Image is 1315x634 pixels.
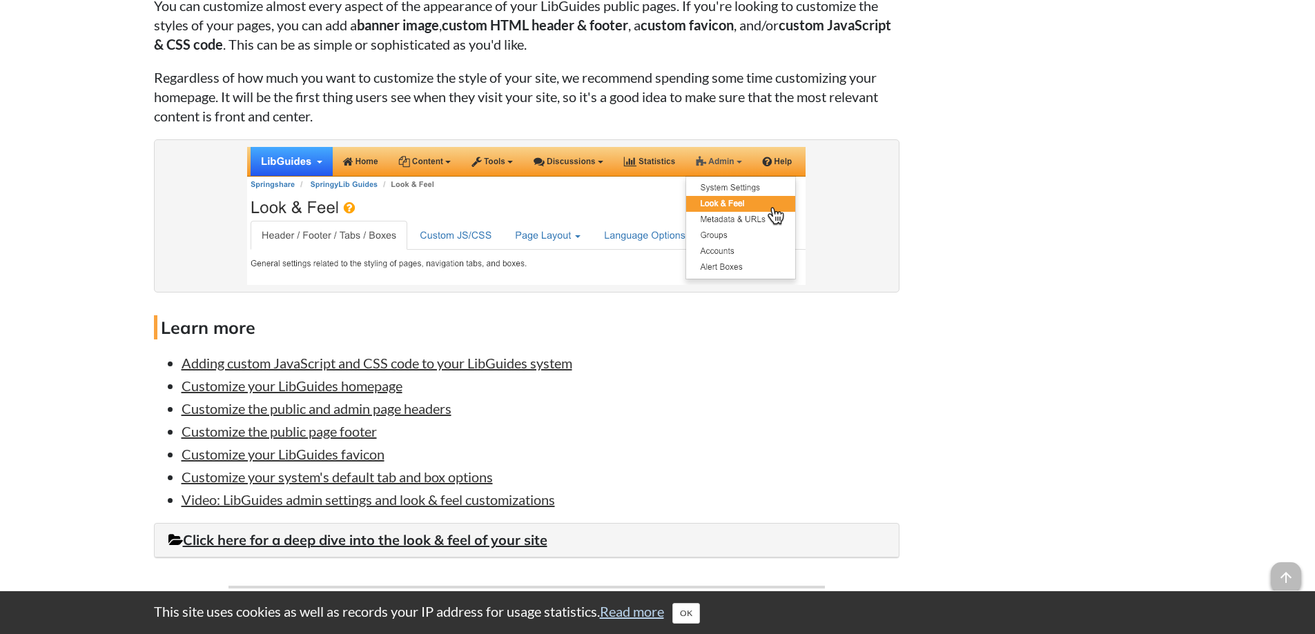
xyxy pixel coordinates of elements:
[182,468,493,485] a: Customize your system's default tab and box options
[182,423,377,439] a: Customize the public page footer
[357,17,439,33] strong: banner image
[140,602,1176,624] div: This site uses cookies as well as records your IP address for usage statistics.
[641,17,734,33] strong: custom favicon
[182,446,384,462] a: Customize your LibGuides favicon
[1271,564,1301,580] a: arrow_upward
[1271,562,1301,593] span: arrow_upward
[154,315,899,339] h4: Learn more
[672,603,700,624] button: Close
[182,400,451,417] a: Customize the public and admin page headers
[154,68,899,126] p: Regardless of how much you want to customize the style of your site, we recommend spending some t...
[600,603,664,620] a: Read more
[182,491,555,508] a: Video: LibGuides admin settings and look & feel customizations
[182,377,402,394] a: Customize your LibGuides homepage
[154,17,891,52] strong: custom JavaScript & CSS code
[182,355,572,371] a: Adding custom JavaScript and CSS code to your LibGuides system
[247,147,806,285] img: Customizing your site's look and feel
[442,17,628,33] strong: custom HTML header & footer
[168,531,547,548] a: Click here for a deep dive into the look & feel of your site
